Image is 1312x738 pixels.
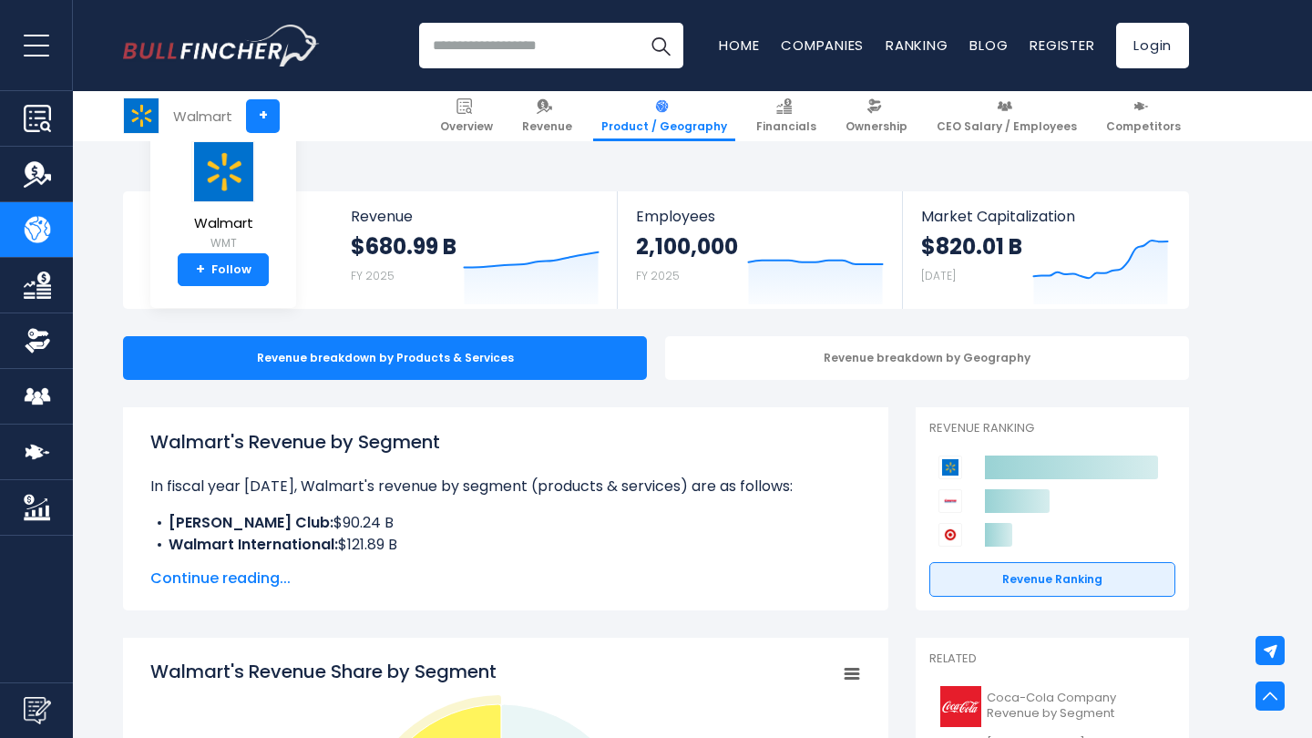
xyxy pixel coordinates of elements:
[665,336,1189,380] div: Revenue breakdown by Geography
[969,36,1008,55] a: Blog
[150,476,861,497] p: In fiscal year [DATE], Walmart's revenue by segment (products & services) are as follows:
[886,36,948,55] a: Ranking
[190,140,256,254] a: Walmart WMT
[940,686,981,727] img: KO logo
[921,232,1022,261] strong: $820.01 B
[987,691,1164,722] span: Coca-Cola Company Revenue by Segment
[756,119,816,134] span: Financials
[24,327,51,354] img: Ownership
[636,208,883,225] span: Employees
[522,119,572,134] span: Revenue
[178,253,269,286] a: +Follow
[618,191,901,309] a: Employees 2,100,000 FY 2025
[937,119,1077,134] span: CEO Salary / Employees
[191,235,255,251] small: WMT
[351,208,600,225] span: Revenue
[636,232,738,261] strong: 2,100,000
[440,119,493,134] span: Overview
[1106,119,1181,134] span: Competitors
[929,421,1175,436] p: Revenue Ranking
[124,98,159,133] img: WMT logo
[601,119,727,134] span: Product / Geography
[246,99,280,133] a: +
[928,91,1085,141] a: CEO Salary / Employees
[150,534,861,556] li: $121.89 B
[150,568,861,589] span: Continue reading...
[150,512,861,534] li: $90.24 B
[748,91,825,141] a: Financials
[938,489,962,513] img: Costco Wholesale Corporation competitors logo
[191,216,255,231] span: Walmart
[929,562,1175,597] a: Revenue Ranking
[173,106,232,127] div: Walmart
[929,651,1175,667] p: Related
[1030,36,1094,55] a: Register
[150,428,861,456] h1: Walmart's Revenue by Segment
[638,23,683,68] button: Search
[938,523,962,547] img: Target Corporation competitors logo
[837,91,916,141] a: Ownership
[169,534,338,555] b: Walmart International:
[719,36,759,55] a: Home
[593,91,735,141] a: Product / Geography
[921,268,956,283] small: [DATE]
[150,659,497,684] tspan: Walmart's Revenue Share by Segment
[846,119,907,134] span: Ownership
[938,456,962,479] img: Walmart competitors logo
[921,208,1169,225] span: Market Capitalization
[169,512,333,533] b: [PERSON_NAME] Club:
[903,191,1187,309] a: Market Capitalization $820.01 B [DATE]
[123,25,319,67] a: Go to homepage
[636,268,680,283] small: FY 2025
[929,682,1175,732] a: Coca-Cola Company Revenue by Segment
[123,336,647,380] div: Revenue breakdown by Products & Services
[351,268,395,283] small: FY 2025
[781,36,864,55] a: Companies
[1098,91,1189,141] a: Competitors
[333,191,618,309] a: Revenue $680.99 B FY 2025
[1116,23,1189,68] a: Login
[196,261,205,278] strong: +
[514,91,580,141] a: Revenue
[191,141,255,202] img: WMT logo
[432,91,501,141] a: Overview
[123,25,320,67] img: Bullfincher logo
[351,232,456,261] strong: $680.99 B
